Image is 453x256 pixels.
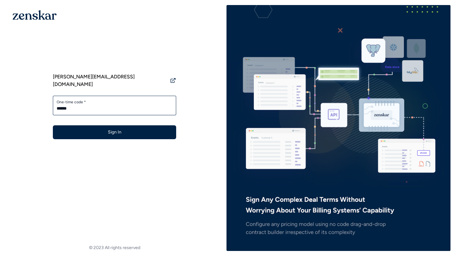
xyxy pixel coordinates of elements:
label: One-time code * [57,100,172,105]
footer: © 2023 All rights reserved [3,245,226,251]
button: Sign In [53,125,176,139]
span: [PERSON_NAME][EMAIL_ADDRESS][DOMAIN_NAME] [53,73,167,88]
img: 1OGAJ2xQqyY4LXKgY66KYq0eOWRCkrZdAb3gUhuVAqdWPZE9SRJmCz+oDMSn4zDLXe31Ii730ItAGKgCKgCCgCikA4Av8PJUP... [13,10,57,20]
